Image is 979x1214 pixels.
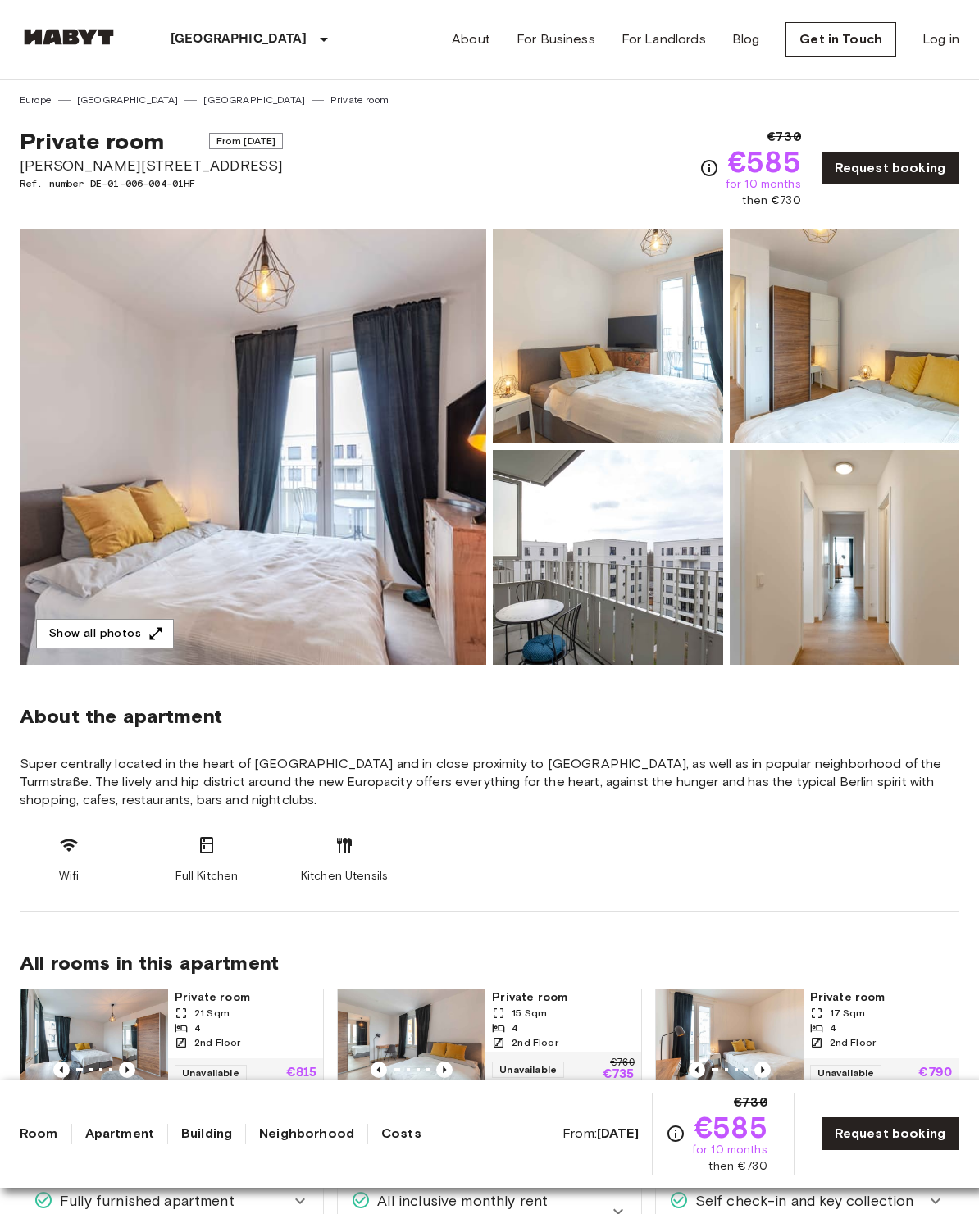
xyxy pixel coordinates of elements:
span: then €730 [742,193,800,209]
span: From [DATE] [209,133,284,149]
a: Room [20,1124,58,1144]
button: Previous image [436,1062,453,1078]
span: About the apartment [20,704,222,729]
span: [PERSON_NAME][STREET_ADDRESS] [20,155,283,176]
b: [DATE] [597,1125,639,1141]
span: Unavailable [175,1065,247,1081]
p: €760 [610,1058,634,1068]
span: 21 Sqm [194,1006,230,1021]
p: €735 [603,1068,635,1081]
span: Private room [810,989,952,1006]
span: for 10 months [726,176,801,193]
a: Request booking [821,1116,959,1151]
img: Picture of unit DE-01-006-004-01HF [493,229,723,443]
span: 4 [512,1021,518,1035]
span: 4 [830,1021,836,1035]
a: Costs [381,1124,421,1144]
a: [GEOGRAPHIC_DATA] [203,93,305,107]
a: Marketing picture of unit DE-01-006-004-03HFPrevious imagePrevious imagePrivate room15 Sqm42nd Fl... [337,989,641,1089]
span: Wifi [59,868,80,884]
p: [GEOGRAPHIC_DATA] [171,30,307,49]
a: Private room [330,93,389,107]
svg: Check cost overview for full price breakdown. Please note that discounts apply to new joiners onl... [699,158,719,178]
img: Picture of unit DE-01-006-004-01HF [730,229,960,443]
p: €815 [286,1066,317,1080]
span: Unavailable [810,1065,882,1081]
img: Picture of unit DE-01-006-004-01HF [730,450,960,665]
span: Fully furnished apartment [53,1190,235,1212]
a: Apartment [85,1124,154,1144]
span: Private room [20,127,164,155]
button: Previous image [371,1062,387,1078]
a: Europe [20,93,52,107]
img: Marketing picture of unit DE-01-006-004-02HF [656,989,804,1088]
p: €790 [918,1066,952,1080]
span: €730 [767,127,801,147]
span: €585 [728,147,801,176]
span: All rooms in this apartment [20,951,959,975]
a: Building [181,1124,232,1144]
img: Picture of unit DE-01-006-004-01HF [493,450,723,665]
span: Ref. number DE-01-006-004-01HF [20,176,283,191]
img: Marketing picture of unit DE-01-006-004-03HF [338,989,485,1088]
span: Private room [175,989,316,1006]
span: Super centrally located in the heart of [GEOGRAPHIC_DATA] and in close proximity to [GEOGRAPHIC_D... [20,755,959,809]
img: Marketing picture of unit DE-01-006-004-01HF [20,229,486,665]
button: Previous image [53,1062,70,1078]
a: About [452,30,490,49]
span: 15 Sqm [512,1006,547,1021]
a: Get in Touch [785,22,896,57]
span: Kitchen Utensils [301,868,388,884]
button: Show all photos [36,619,174,649]
span: Private room [492,989,634,1006]
span: Unavailable [492,1062,564,1078]
span: 17 Sqm [830,1006,866,1021]
a: Blog [732,30,760,49]
button: Previous image [119,1062,135,1078]
span: €585 [694,1112,767,1142]
span: Self check-in and key collection [689,1190,914,1212]
span: 4 [194,1021,201,1035]
a: Request booking [821,151,959,185]
a: [GEOGRAPHIC_DATA] [77,93,179,107]
span: €730 [734,1093,767,1112]
span: for 10 months [692,1142,767,1158]
span: 2nd Floor [830,1035,876,1050]
a: Marketing picture of unit DE-01-006-004-02HFPrevious imagePrevious imagePrivate room17 Sqm42nd Fl... [655,989,959,1089]
span: then €730 [708,1158,767,1175]
a: For Business [517,30,595,49]
button: Previous image [689,1062,705,1078]
span: 2nd Floor [512,1035,558,1050]
a: Log in [922,30,959,49]
a: For Landlords [622,30,706,49]
span: Full Kitchen [175,868,239,884]
img: Habyt [20,29,118,45]
span: From: [562,1125,639,1143]
span: 2nd Floor [194,1035,240,1050]
a: Marketing picture of unit DE-01-006-004-04HFPrevious imagePrevious imagePrivate room21 Sqm42nd Fl... [20,989,324,1089]
a: Neighborhood [259,1124,354,1144]
img: Marketing picture of unit DE-01-006-004-04HF [20,989,168,1088]
button: Previous image [754,1062,771,1078]
svg: Check cost overview for full price breakdown. Please note that discounts apply to new joiners onl... [666,1124,685,1144]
